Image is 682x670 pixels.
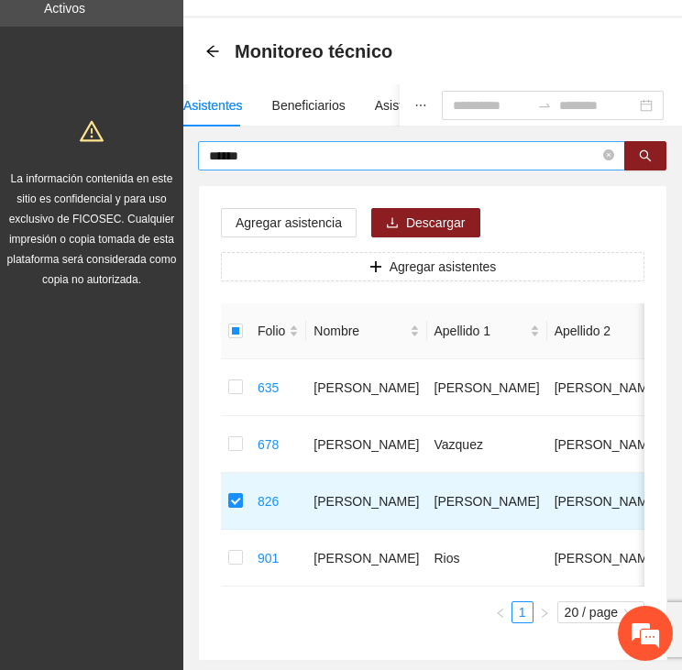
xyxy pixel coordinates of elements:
li: 1 [511,601,533,623]
a: 826 [258,494,279,509]
button: downloadDescargar [371,208,480,237]
th: Apellido 2 [547,303,667,359]
div: Minimizar ventana de chat en vivo [301,9,345,53]
span: close-circle [603,149,614,160]
div: Asistencias [375,95,440,115]
span: right [539,608,550,619]
li: Next Page [533,601,555,623]
td: [PERSON_NAME] [306,530,426,587]
button: ellipsis [400,84,442,126]
button: Agregar asistencia [221,208,357,237]
td: [PERSON_NAME] [306,359,426,416]
span: search [639,149,652,164]
a: 1 [512,602,533,622]
button: left [489,601,511,623]
span: Apellido 2 [555,321,646,341]
th: Folio [250,303,306,359]
span: Monitoreo técnico [235,37,392,66]
span: warning [80,119,104,143]
span: to [537,98,552,113]
td: Vazquez [427,416,547,473]
span: Apellido 1 [434,321,526,341]
td: [PERSON_NAME] [547,416,667,473]
div: Page Size [557,601,644,623]
div: Beneficiarios [272,95,346,115]
a: 635 [258,380,279,395]
em: Enviar [273,526,333,551]
button: right [533,601,555,623]
span: Agregar asistentes [390,257,497,277]
td: [PERSON_NAME] [547,530,667,587]
a: 901 [258,551,279,566]
span: swap-right [537,98,552,113]
td: Rios [427,530,547,587]
span: Folio [258,321,285,341]
a: 678 [258,437,279,452]
span: plus [369,260,382,275]
td: [PERSON_NAME] [427,473,547,530]
span: left [495,608,506,619]
span: 20 / page [565,602,637,622]
textarea: Escriba su mensaje aquí y haga clic en “Enviar” [9,462,349,526]
li: Previous Page [489,601,511,623]
span: La información contenida en este sitio es confidencial y para uso exclusivo de FICOSEC. Cualquier... [7,172,177,286]
span: Descargar [406,213,466,233]
a: Activos [44,1,85,16]
span: Estamos sin conexión. Déjenos un mensaje. [35,225,324,411]
span: close-circle [603,148,614,165]
td: [PERSON_NAME] [547,473,667,530]
button: search [624,141,666,170]
button: plusAgregar asistentes [221,252,644,281]
span: ellipsis [414,99,427,112]
span: download [386,216,399,231]
div: Back [205,44,220,60]
th: Nombre [306,303,426,359]
span: arrow-left [205,44,220,59]
span: Nombre [313,321,405,341]
span: Agregar asistencia [236,213,342,233]
div: Asistentes [183,95,243,115]
td: [PERSON_NAME] [547,359,667,416]
td: [PERSON_NAME] [427,359,547,416]
td: [PERSON_NAME] [306,416,426,473]
div: Dejar un mensaje [95,93,308,117]
th: Apellido 1 [427,303,547,359]
td: [PERSON_NAME] [306,473,426,530]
